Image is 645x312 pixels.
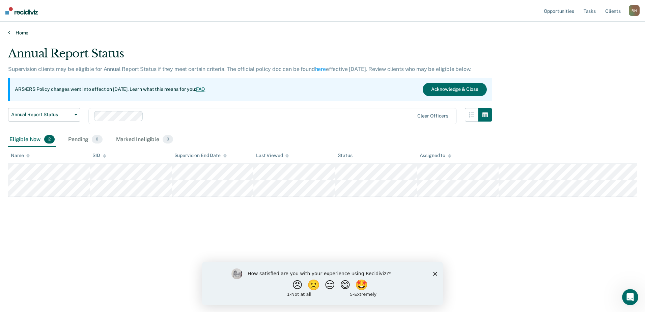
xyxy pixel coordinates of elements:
[338,153,352,158] div: Status
[8,108,80,122] button: Annual Report Status
[15,86,205,93] p: ARS/ERS Policy changes went into effect on [DATE]. Learn what this means for you:
[92,135,102,144] span: 0
[11,153,30,158] div: Name
[256,153,289,158] div: Last Viewed
[417,113,448,119] div: Clear officers
[5,7,38,15] img: Recidiviz
[8,66,471,72] p: Supervision clients may be eligible for Annual Report Status if they meet certain criteria. The o...
[67,132,104,147] div: Pending0
[196,86,205,92] a: FAQ
[115,132,175,147] div: Marked Ineligible0
[622,289,638,305] iframe: Intercom live chat
[8,47,492,66] div: Annual Report Status
[92,153,106,158] div: SID
[315,66,326,72] a: here
[423,83,487,96] button: Acknowledge & Close
[8,132,56,147] div: Eligible Now2
[44,135,55,144] span: 2
[629,5,640,16] div: R H
[629,5,640,16] button: RH
[163,135,173,144] span: 0
[174,153,227,158] div: Supervision End Date
[8,30,637,36] a: Home
[202,262,443,305] iframe: Survey by Kim from Recidiviz
[420,153,451,158] div: Assigned to
[11,112,72,118] span: Annual Report Status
